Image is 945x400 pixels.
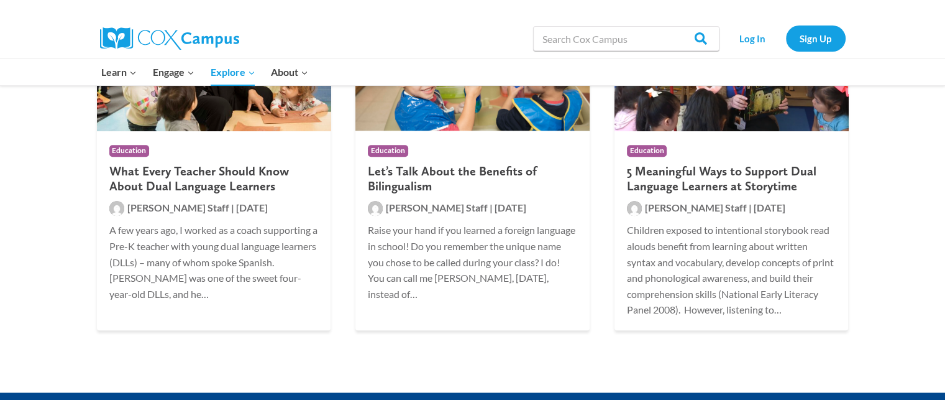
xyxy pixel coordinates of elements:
span: [PERSON_NAME] Staff [127,202,229,213]
button: Child menu of Explore [203,59,263,85]
span: [DATE] [495,202,526,213]
h2: What Every Teacher Should Know About Dual Language Learners [109,164,319,193]
a: Sign Up [786,26,846,51]
h2: Let’s Talk About the Benefits of Bilingualism [368,164,577,193]
button: Child menu of Learn [94,59,145,85]
span: | [490,202,493,213]
span: Education [627,145,667,157]
p: Children exposed to intentional storybook read alouds benefit from learning about written syntax ... [627,222,836,318]
span: [PERSON_NAME] Staff [645,202,747,213]
p: A few years ago, I worked as a coach supporting a Pre-K teacher with young dual language learners... [109,222,319,302]
a: Education What Every Teacher Should Know About Dual Language Learners [PERSON_NAME] Staff | [DATE... [97,7,331,331]
span: Education [368,145,408,157]
input: Search Cox Campus [533,26,719,51]
nav: Primary Navigation [94,59,316,85]
span: | [749,202,752,213]
nav: Secondary Navigation [726,26,846,51]
button: Child menu of About [263,59,316,85]
img: Cox Campus [100,27,239,50]
button: Child menu of Engage [145,59,203,85]
span: Education [109,145,150,157]
a: Education Let’s Talk About the Benefits of Bilingualism [PERSON_NAME] Staff | [DATE] Raise your h... [355,7,590,331]
span: | [231,202,234,213]
span: [DATE] [236,202,268,213]
a: Log In [726,26,780,51]
a: Education 5 Meaningful Ways to Support Dual Language Learners at Storytime [PERSON_NAME] Staff | ... [614,7,849,331]
p: Raise your hand if you learned a foreign language in school! Do you remember the unique name you ... [368,222,577,302]
h2: 5 Meaningful Ways to Support Dual Language Learners at Storytime [627,164,836,193]
span: [DATE] [754,202,785,213]
span: [PERSON_NAME] Staff [386,202,488,213]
